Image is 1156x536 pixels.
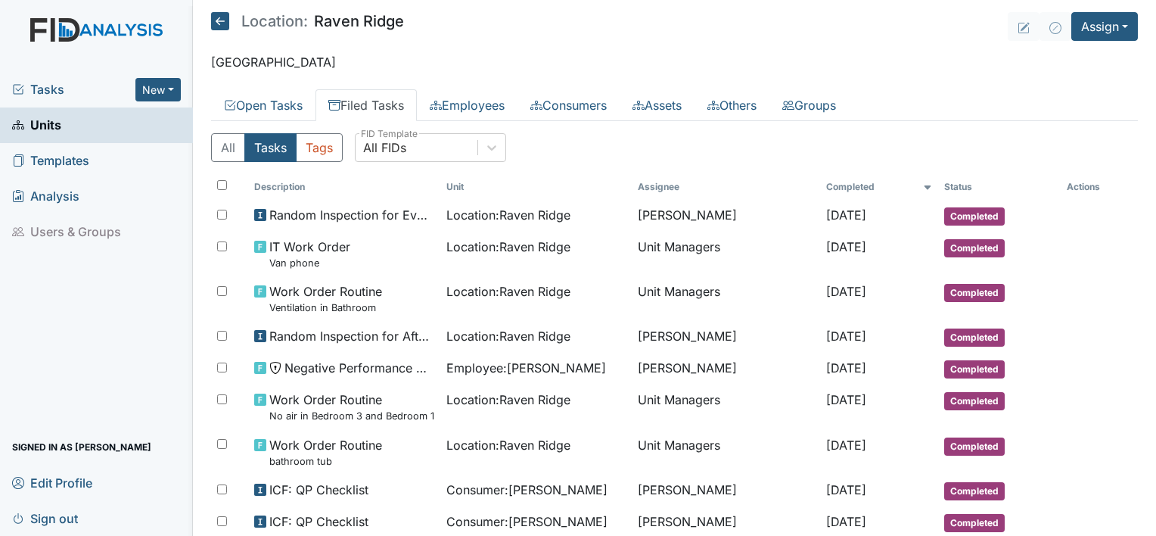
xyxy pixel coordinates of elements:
[632,385,820,429] td: Unit Managers
[826,329,866,344] span: [DATE]
[211,133,343,162] div: Type filter
[12,471,92,494] span: Edit Profile
[269,454,382,469] small: bathroom tub
[826,239,866,254] span: [DATE]
[296,133,343,162] button: Tags
[269,436,382,469] span: Work Order Routine bathroom tub
[269,327,434,345] span: Random Inspection for Afternoon
[826,207,866,223] span: [DATE]
[944,392,1005,410] span: Completed
[820,174,938,200] th: Toggle SortBy
[826,360,866,376] span: [DATE]
[517,89,620,121] a: Consumers
[12,185,79,208] span: Analysis
[269,481,368,499] span: ICF: QP Checklist
[695,89,769,121] a: Others
[315,89,417,121] a: Filed Tasks
[417,89,517,121] a: Employees
[632,174,820,200] th: Assignee
[217,180,227,190] input: Toggle All Rows Selected
[269,206,434,224] span: Random Inspection for Evening
[446,436,570,454] span: Location : Raven Ridge
[135,78,181,101] button: New
[248,174,440,200] th: Toggle SortBy
[826,438,866,453] span: [DATE]
[632,353,820,385] td: [PERSON_NAME]
[269,282,382,315] span: Work Order Routine Ventilation in Bathroom
[446,513,608,531] span: Consumer : [PERSON_NAME]
[269,409,434,423] small: No air in Bedroom 3 and Bedroom 1
[632,475,820,506] td: [PERSON_NAME]
[938,174,1061,200] th: Toggle SortBy
[944,514,1005,532] span: Completed
[211,53,1138,71] p: [GEOGRAPHIC_DATA]
[944,239,1005,257] span: Completed
[944,329,1005,347] span: Completed
[211,133,245,162] button: All
[826,392,866,407] span: [DATE]
[12,114,61,137] span: Units
[1071,12,1138,41] button: Assign
[269,513,368,531] span: ICF: QP Checklist
[632,232,820,276] td: Unit Managers
[269,238,350,270] span: IT Work Order Van phone
[12,149,89,173] span: Templates
[284,359,434,377] span: Negative Performance Review
[446,359,606,377] span: Employee : [PERSON_NAME]
[12,435,151,459] span: Signed in as [PERSON_NAME]
[632,321,820,353] td: [PERSON_NAME]
[12,506,78,530] span: Sign out
[211,89,315,121] a: Open Tasks
[944,207,1005,226] span: Completed
[244,133,297,162] button: Tasks
[446,391,570,409] span: Location : Raven Ridge
[269,301,382,315] small: Ventilation in Bathroom
[446,327,570,345] span: Location : Raven Ridge
[944,360,1005,379] span: Completed
[769,89,849,121] a: Groups
[826,284,866,299] span: [DATE]
[446,238,570,256] span: Location : Raven Ridge
[944,438,1005,456] span: Completed
[241,14,308,29] span: Location:
[632,200,820,232] td: [PERSON_NAME]
[632,276,820,321] td: Unit Managers
[363,139,406,157] div: All FIDs
[12,80,135,98] a: Tasks
[944,284,1005,302] span: Completed
[440,174,632,200] th: Toggle SortBy
[269,256,350,270] small: Van phone
[269,391,434,423] span: Work Order Routine No air in Bedroom 3 and Bedroom 1
[826,514,866,529] span: [DATE]
[826,482,866,497] span: [DATE]
[211,12,404,30] h5: Raven Ridge
[632,430,820,475] td: Unit Managers
[944,482,1005,500] span: Completed
[446,481,608,499] span: Consumer : [PERSON_NAME]
[620,89,695,121] a: Assets
[1061,174,1136,200] th: Actions
[446,206,570,224] span: Location : Raven Ridge
[446,282,570,301] span: Location : Raven Ridge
